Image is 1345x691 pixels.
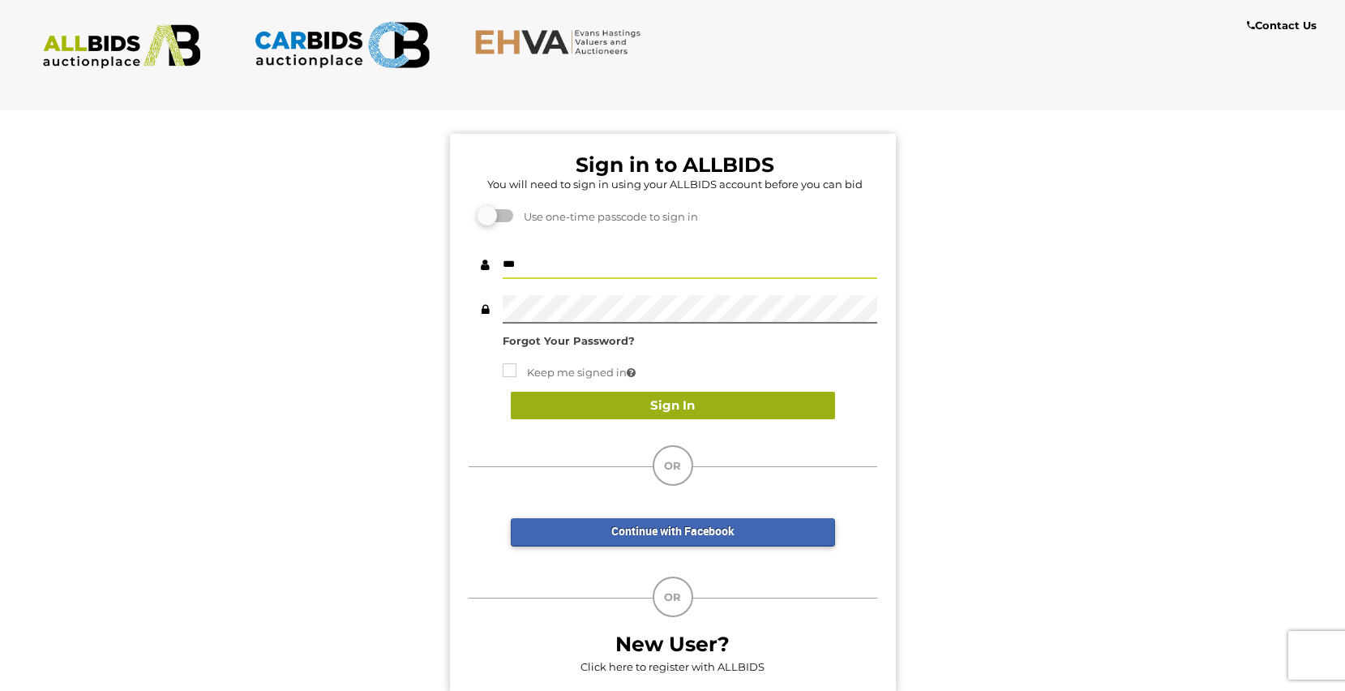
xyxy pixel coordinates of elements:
[653,445,693,486] div: OR
[1247,19,1317,32] b: Contact Us
[503,334,635,347] a: Forgot Your Password?
[516,210,698,223] span: Use one-time passcode to sign in
[653,577,693,617] div: OR
[511,518,835,547] a: Continue with Facebook
[615,632,730,656] b: New User?
[576,152,774,177] b: Sign in to ALLBIDS
[474,28,650,55] img: EHVA.com.au
[254,16,430,74] img: CARBIDS.com.au
[511,392,835,420] button: Sign In
[580,660,765,673] a: Click here to register with ALLBIDS
[1247,16,1321,35] a: Contact Us
[34,24,210,69] img: ALLBIDS.com.au
[473,178,877,190] h5: You will need to sign in using your ALLBIDS account before you can bid
[503,363,636,382] label: Keep me signed in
